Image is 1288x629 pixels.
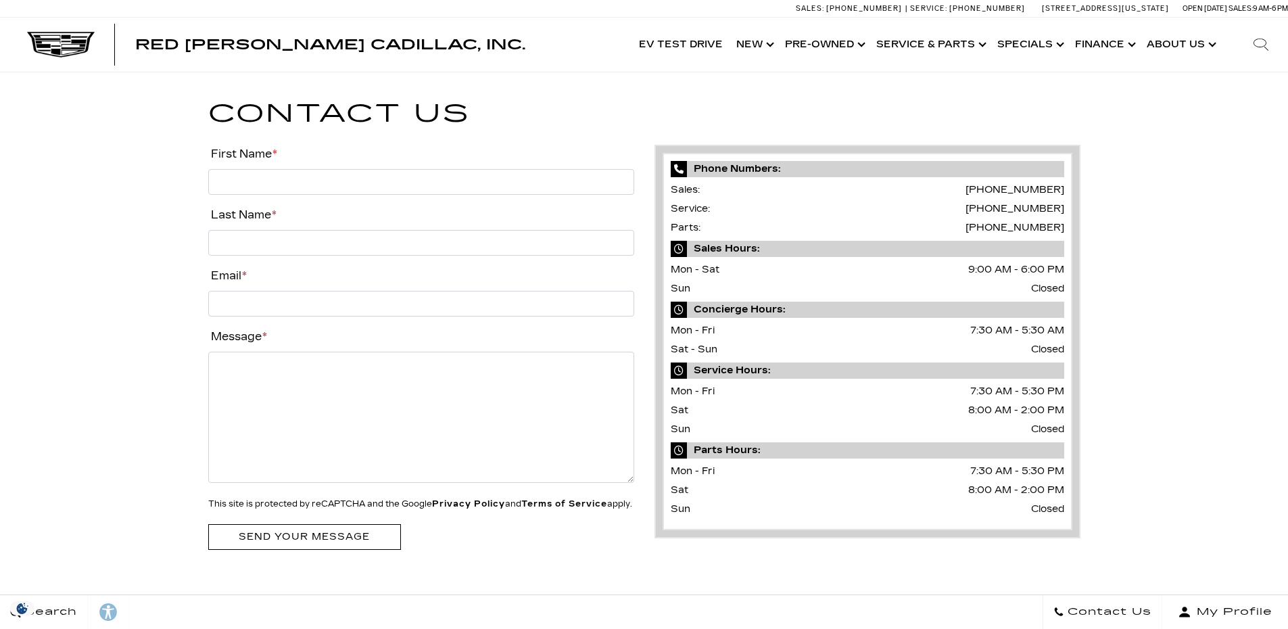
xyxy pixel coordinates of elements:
span: 7:30 AM - 5:30 AM [970,321,1064,340]
span: Closed [1031,340,1064,359]
section: Click to Open Cookie Consent Modal [7,601,38,615]
h1: Contact Us [208,94,1080,134]
span: Mon - Fri [671,465,715,477]
span: Service: [910,4,947,13]
a: [PHONE_NUMBER] [965,203,1064,214]
a: Contact Us [1043,595,1162,629]
span: Phone Numbers: [671,161,1064,177]
span: Sales: [796,4,824,13]
span: 9 AM-6 PM [1253,4,1288,13]
a: Specials [991,18,1068,72]
span: Contact Us [1064,603,1151,622]
span: Mon - Fri [671,325,715,336]
span: 7:30 AM - 5:30 PM [970,462,1064,481]
span: Sat - Sun [671,344,717,355]
a: Red [PERSON_NAME] Cadillac, Inc. [135,38,525,51]
a: [PHONE_NUMBER] [965,184,1064,195]
a: Sales: [PHONE_NUMBER] [796,5,905,12]
a: Pre-Owned [778,18,869,72]
a: New [730,18,778,72]
span: Closed [1031,279,1064,298]
span: Sun [671,423,690,435]
label: Email [208,266,247,285]
input: Send your message [208,524,401,549]
span: Sales: [671,184,700,195]
span: Sat [671,484,688,496]
a: Privacy Policy [432,499,505,509]
span: My Profile [1191,603,1272,622]
span: 8:00 AM - 2:00 PM [968,481,1064,500]
span: [PHONE_NUMBER] [826,4,902,13]
span: Parts: [671,222,700,233]
span: Sales: [1229,4,1253,13]
a: Service: [PHONE_NUMBER] [905,5,1028,12]
span: Open [DATE] [1183,4,1227,13]
label: Last Name [208,206,277,225]
a: Service & Parts [869,18,991,72]
label: Message [208,327,267,346]
label: First Name [208,145,277,164]
a: Finance [1068,18,1140,72]
a: About Us [1140,18,1220,72]
span: Service Hours: [671,363,1064,379]
span: Mon - Fri [671,386,715,397]
span: Service: [671,203,710,214]
a: Terms of Service [521,499,607,509]
span: 8:00 AM - 2:00 PM [968,401,1064,420]
span: Sun [671,283,690,294]
span: Parts Hours: [671,442,1064,459]
span: [PHONE_NUMBER] [949,4,1025,13]
span: Red [PERSON_NAME] Cadillac, Inc. [135,37,525,53]
span: Concierge Hours: [671,302,1064,318]
span: 7:30 AM - 5:30 PM [970,382,1064,401]
span: Sales Hours: [671,241,1064,257]
span: 9:00 AM - 6:00 PM [968,260,1064,279]
img: Opt-Out Icon [7,601,38,615]
span: Sun [671,503,690,515]
small: This site is protected by reCAPTCHA and the Google and apply. [208,499,632,509]
a: [STREET_ADDRESS][US_STATE] [1042,4,1169,13]
span: Closed [1031,500,1064,519]
span: Search [21,603,77,622]
button: Open user profile menu [1162,595,1288,629]
a: [PHONE_NUMBER] [965,222,1064,233]
img: Cadillac Dark Logo with Cadillac White Text [27,32,95,57]
a: EV Test Drive [632,18,730,72]
span: Closed [1031,420,1064,439]
span: Mon - Sat [671,264,719,275]
span: Sat [671,404,688,416]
